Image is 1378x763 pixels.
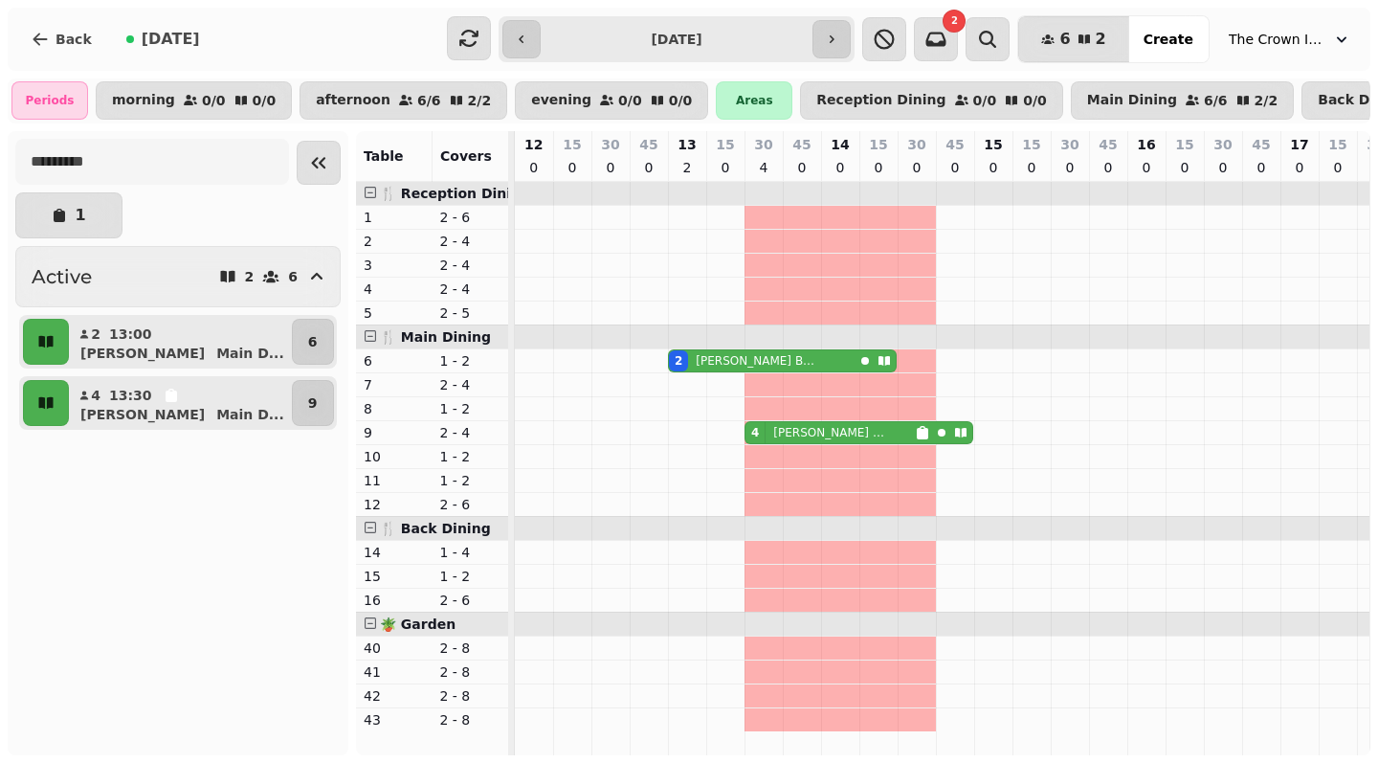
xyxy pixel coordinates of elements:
p: 0 [1139,158,1154,177]
p: 30 [907,135,925,154]
p: 6 [288,270,298,283]
button: Main Dining6/62/2 [1071,81,1294,120]
button: 9 [292,380,334,426]
p: 15 [869,135,887,154]
p: 40 [364,639,425,658]
span: 🍴 Reception Dining [380,186,530,201]
p: 2 / 2 [1255,94,1278,107]
p: 8 [364,399,425,418]
p: 0 [947,158,963,177]
p: 0 [1330,158,1345,177]
p: 2 - 6 [440,208,501,227]
button: The Crown Inn [1217,22,1363,56]
span: [DATE] [142,32,200,47]
p: 9 [308,393,318,413]
p: 30 [1060,135,1078,154]
p: afternoon [316,93,390,108]
p: [PERSON_NAME] [80,405,205,424]
p: 2 - 6 [440,591,501,610]
div: Areas [716,81,792,120]
p: 0 [871,158,886,177]
p: 0 [718,158,733,177]
p: 45 [1099,135,1117,154]
p: morning [112,93,175,108]
p: 0 / 0 [973,94,997,107]
p: 0 [526,158,542,177]
div: 2 [675,353,682,369]
p: 0 / 0 [1023,94,1047,107]
p: 2 - 8 [440,686,501,706]
p: 1 - 4 [440,543,501,562]
p: 15 [1175,135,1193,154]
p: 41 [364,662,425,682]
p: 13 [678,135,696,154]
p: [PERSON_NAME] Bonynge [696,353,817,369]
p: 12 [524,135,543,154]
p: 6 [308,332,318,351]
p: 11 [364,471,425,490]
span: Create [1144,33,1193,46]
p: 2 [364,232,425,251]
p: 30 [754,135,772,154]
p: 43 [364,710,425,729]
p: 0 [1292,158,1307,177]
p: 2 - 4 [440,423,501,442]
p: Reception Dining [816,93,945,108]
p: 0 [1254,158,1269,177]
button: 213:00[PERSON_NAME]Main D... [73,319,288,365]
p: 2 [90,325,101,344]
button: Create [1128,16,1209,62]
p: 4 [756,158,771,177]
p: 0 [986,158,1001,177]
p: 2 - 5 [440,303,501,323]
span: Covers [440,148,492,164]
p: 1 - 2 [440,399,501,418]
button: Back [15,16,107,62]
p: Main D ... [216,344,284,363]
p: 30 [1213,135,1232,154]
p: 15 [364,567,425,586]
p: 45 [639,135,657,154]
p: 5 [364,303,425,323]
p: 2 - 4 [440,280,501,299]
p: 2 - 4 [440,256,501,275]
p: 9 [364,423,425,442]
p: 1 [75,208,85,223]
p: 10 [364,447,425,466]
p: 15 [984,135,1002,154]
p: 17 [1290,135,1308,154]
p: 1 - 2 [440,471,501,490]
p: 2 - 8 [440,710,501,729]
span: 2 [1096,32,1106,47]
p: 42 [364,686,425,706]
p: 1 - 2 [440,351,501,370]
p: 0 / 0 [202,94,226,107]
button: 413:30[PERSON_NAME]Main D... [73,380,288,426]
p: 2 - 8 [440,639,501,658]
button: Reception Dining0/00/0 [800,81,1062,120]
p: 0 / 0 [253,94,277,107]
p: 2 - 6 [440,495,501,514]
span: The Crown Inn [1229,30,1324,49]
span: 🍴 Main Dining [380,329,491,345]
p: 6 / 6 [417,94,441,107]
p: 1 - 2 [440,447,501,466]
button: 6 [292,319,334,365]
p: 45 [945,135,964,154]
p: 45 [792,135,811,154]
p: evening [531,93,591,108]
p: 0 [833,158,848,177]
p: 2 - 4 [440,232,501,251]
span: 🪴 Garden [380,617,456,632]
p: 1 - 2 [440,567,501,586]
p: 2 [679,158,695,177]
button: morning0/00/0 [96,81,292,120]
div: 4 [751,425,759,440]
p: 4 [90,386,101,405]
p: 13:30 [109,386,152,405]
p: 16 [1137,135,1155,154]
p: 15 [716,135,734,154]
p: 16 [364,591,425,610]
p: 2 - 4 [440,375,501,394]
p: 1 [364,208,425,227]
